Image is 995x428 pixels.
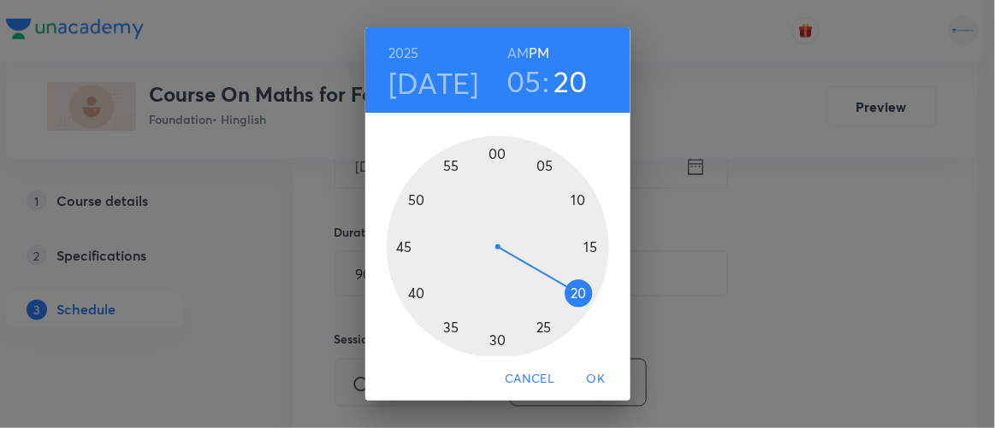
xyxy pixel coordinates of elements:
h3: : [543,63,550,99]
span: OK [576,368,617,390]
button: [DATE] [388,65,479,101]
span: Cancel [505,368,554,390]
button: AM [507,41,529,65]
button: 05 [506,63,542,99]
button: 20 [554,63,588,99]
button: PM [529,41,549,65]
button: 2025 [388,41,419,65]
button: OK [569,363,624,395]
button: Cancel [498,363,561,395]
